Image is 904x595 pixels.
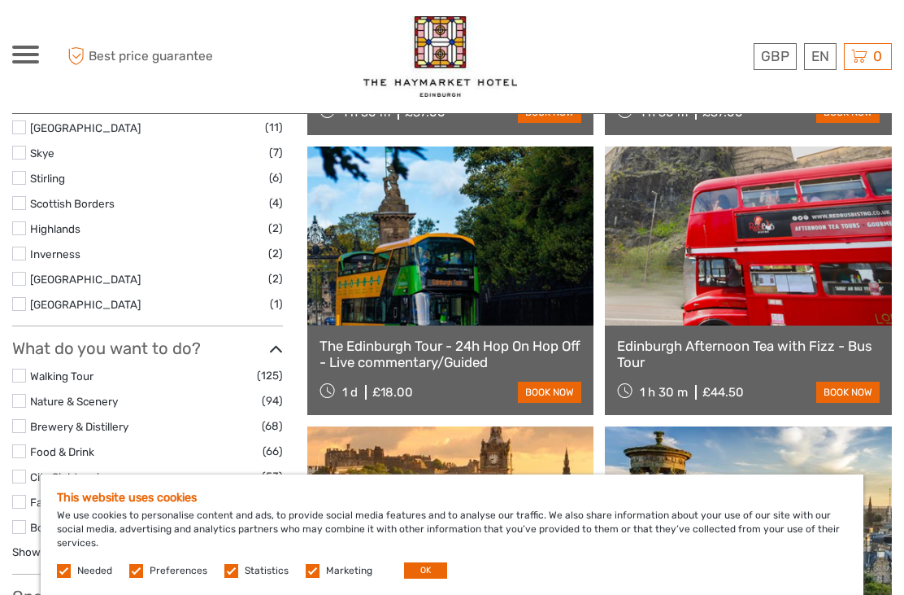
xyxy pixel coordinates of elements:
[30,420,128,433] a: Brewery & Distillery
[702,385,744,400] div: £44.50
[871,48,884,64] span: 0
[326,564,372,578] label: Marketing
[269,168,283,187] span: (6)
[23,28,184,42] p: We're away right now. Please check back later!
[702,105,743,120] div: £37.00
[257,366,283,385] span: (125)
[640,385,688,400] span: 1 h 30 m
[265,118,283,137] span: (11)
[30,298,141,311] a: [GEOGRAPHIC_DATA]
[518,382,581,403] a: book now
[41,475,863,595] div: We use cookies to personalise content and ads, to provide social media features and to analyse ou...
[405,105,445,120] div: £37.00
[30,197,115,210] a: Scottish Borders
[30,121,141,134] a: [GEOGRAPHIC_DATA]
[30,147,54,160] a: Skye
[617,338,880,371] a: Edinburgh Afternoon Tea with Fizz - Bus Tour
[262,392,283,410] span: (94)
[404,562,447,579] button: OK
[30,470,112,483] a: City Sightseeing
[342,105,390,120] span: 1 h 30 m
[12,339,283,358] h3: What do you want to do?
[816,382,880,403] a: book now
[30,247,80,260] a: Inverness
[268,244,283,263] span: (2)
[57,491,847,505] h5: This website uses cookies
[269,143,283,162] span: (7)
[268,219,283,238] span: (2)
[263,442,283,461] span: (66)
[269,194,283,212] span: (4)
[363,16,517,97] img: 2426-e9e67c72-e0e4-4676-a79c-1d31c490165d_logo_big.jpg
[30,521,85,534] a: Boat Tours
[761,48,789,64] span: GBP
[262,417,283,435] span: (68)
[270,295,283,313] span: (1)
[268,269,283,288] span: (2)
[342,385,358,400] span: 1 d
[319,338,582,371] a: The Edinburgh Tour - 24h Hop On Hop Off - Live commentary/Guided
[30,172,65,185] a: Stirling
[372,385,413,400] div: £18.00
[245,564,289,578] label: Statistics
[30,273,141,286] a: [GEOGRAPHIC_DATA]
[30,395,118,408] a: Nature & Scenery
[150,564,207,578] label: Preferences
[30,222,80,235] a: Highlands
[640,105,688,120] span: 1 h 30 m
[12,545,54,558] a: Show all
[804,43,837,70] div: EN
[262,467,283,486] span: (53)
[30,445,94,458] a: Food & Drink
[187,25,206,45] button: Open LiveChat chat widget
[63,43,233,70] span: Best price guarantee
[30,496,85,509] a: Family Fun
[77,564,112,578] label: Needed
[30,370,93,383] a: Walking Tour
